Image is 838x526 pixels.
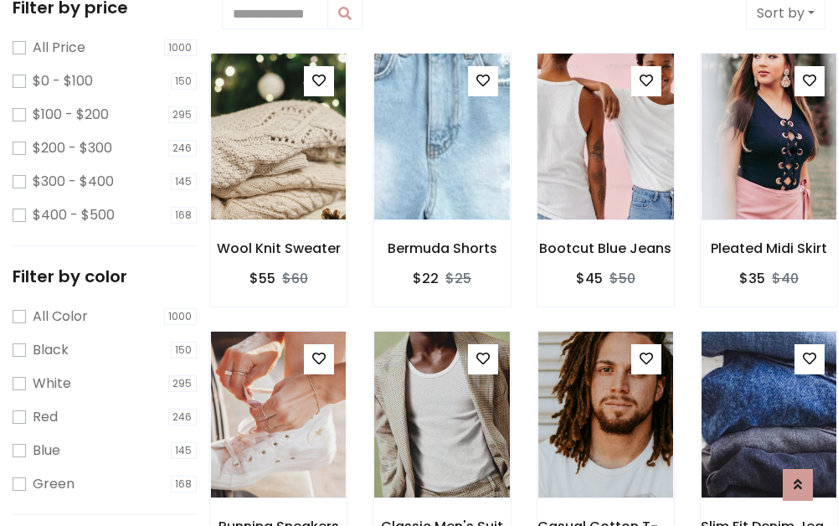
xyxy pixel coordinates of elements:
[373,240,510,256] h6: Bermuda Shorts
[210,240,347,256] h6: Wool Knit Sweater
[576,271,603,286] h6: $45
[171,207,198,224] span: 168
[168,106,198,123] span: 295
[739,271,765,286] h6: $35
[33,474,75,494] label: Green
[164,39,198,56] span: 1000
[33,340,69,360] label: Black
[33,38,85,58] label: All Price
[249,271,275,286] h6: $55
[171,173,198,190] span: 145
[33,374,71,394] label: White
[171,442,198,459] span: 145
[772,269,799,288] del: $40
[413,271,439,286] h6: $22
[609,269,635,288] del: $50
[701,240,837,256] h6: Pleated Midi Skirt
[33,172,114,192] label: $300 - $400
[33,105,109,125] label: $100 - $200
[13,266,197,286] h5: Filter by color
[168,409,198,425] span: 246
[33,307,88,327] label: All Color
[33,205,115,225] label: $400 - $500
[445,269,471,288] del: $25
[168,140,198,157] span: 246
[33,441,60,461] label: Blue
[282,269,308,288] del: $60
[171,342,198,358] span: 150
[33,138,112,158] label: $200 - $300
[33,71,93,91] label: $0 - $100
[33,407,58,427] label: Red
[171,73,198,90] span: 150
[171,476,198,492] span: 168
[537,240,674,256] h6: Bootcut Blue Jeans
[168,375,198,392] span: 295
[164,308,198,325] span: 1000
